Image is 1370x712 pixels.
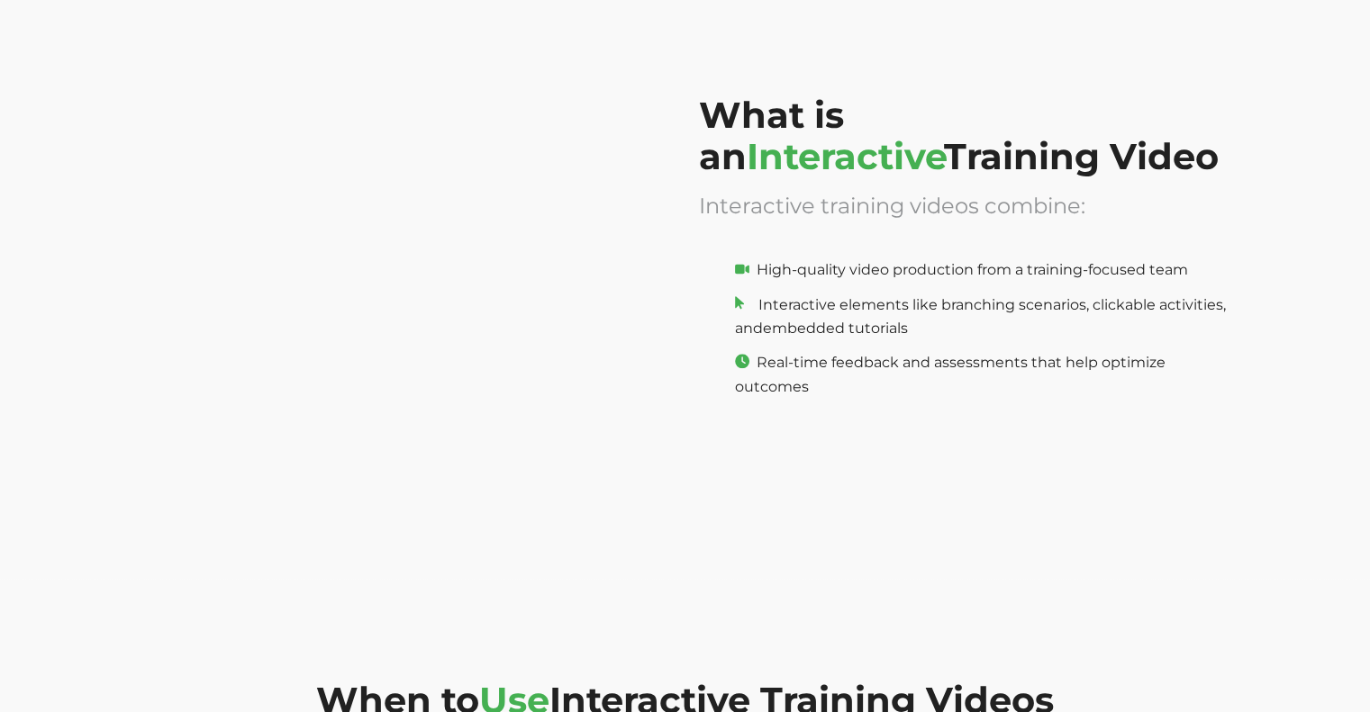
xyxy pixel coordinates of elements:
span: Interactive training videos combine: [699,193,1085,219]
span: High-quality video production from a training-focused team [757,261,1188,278]
span: Interactive [747,134,944,178]
span: embedded tutorials [763,320,908,337]
span: Real-time feedback and assessments that help optimize outcomes [735,354,1166,395]
span: What is an Training Video [699,93,1219,178]
span: Interactive elements like branching scenarios, clickable activities, and [735,296,1226,338]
